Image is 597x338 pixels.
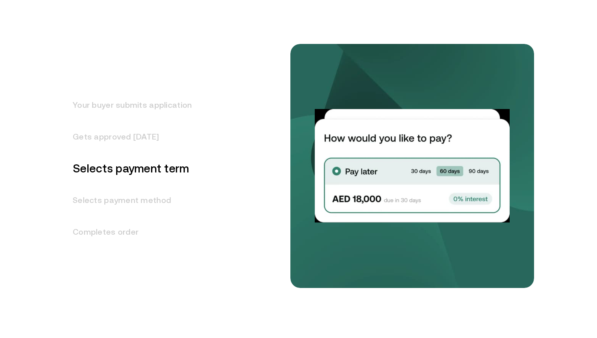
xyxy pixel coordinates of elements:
h3: Gets approved [DATE] [63,121,192,153]
img: Selects payment term [315,109,510,222]
h3: Selects payment term [63,153,192,184]
h3: Completes order [63,216,192,248]
h3: Selects payment method [63,184,192,216]
h3: Your buyer submits application [63,89,192,121]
